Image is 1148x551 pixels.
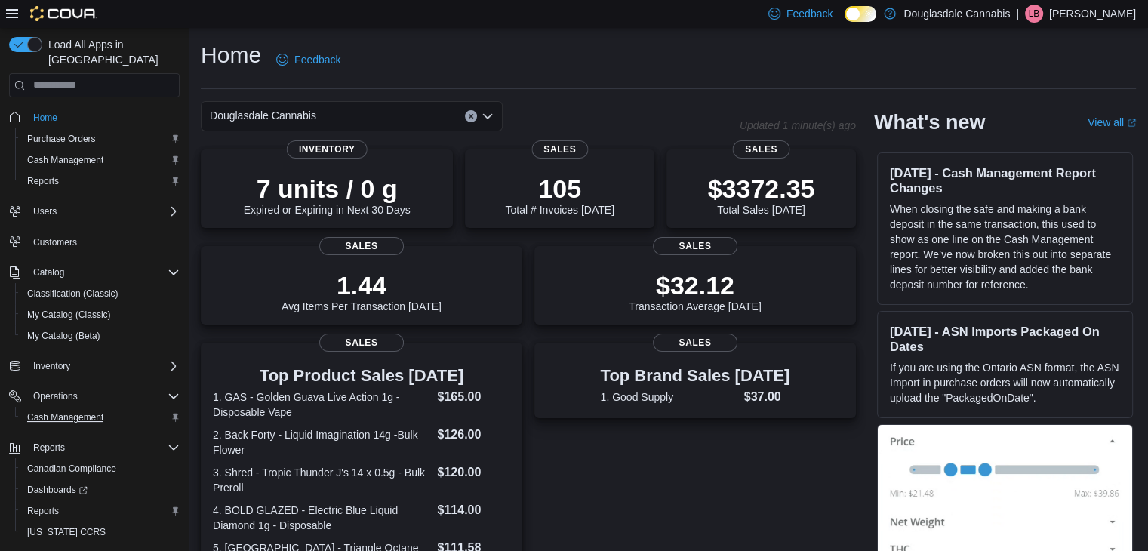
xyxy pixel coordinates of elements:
[1029,5,1040,23] span: LB
[30,6,97,21] img: Cova
[21,502,65,520] a: Reports
[21,327,106,345] a: My Catalog (Beta)
[270,45,346,75] a: Feedback
[27,263,180,282] span: Catalog
[653,334,737,352] span: Sales
[531,140,588,159] span: Sales
[15,171,186,192] button: Reports
[845,6,876,22] input: Dark Mode
[1016,5,1019,23] p: |
[21,306,180,324] span: My Catalog (Classic)
[21,306,117,324] a: My Catalog (Classic)
[244,174,411,216] div: Expired or Expiring in Next 30 Days
[287,140,368,159] span: Inventory
[27,133,96,145] span: Purchase Orders
[27,411,103,423] span: Cash Management
[27,175,59,187] span: Reports
[294,52,340,67] span: Feedback
[708,174,815,204] p: $3372.35
[890,202,1120,292] p: When closing the safe and making a bank deposit in the same transaction, this used to show as one...
[601,367,790,385] h3: Top Brand Sales [DATE]
[21,408,180,426] span: Cash Management
[3,201,186,222] button: Users
[27,263,70,282] button: Catalog
[437,388,509,406] dd: $165.00
[15,522,186,543] button: [US_STATE] CCRS
[15,283,186,304] button: Classification (Classic)
[33,205,57,217] span: Users
[319,334,404,352] span: Sales
[33,112,57,124] span: Home
[213,427,431,457] dt: 2. Back Forty - Liquid Imagination 14g -Bulk Flower
[33,390,78,402] span: Operations
[27,484,88,496] span: Dashboards
[740,119,856,131] p: Updated 1 minute(s) ago
[653,237,737,255] span: Sales
[213,389,431,420] dt: 1. GAS - Golden Guava Live Action 1g - Disposable Vape
[733,140,789,159] span: Sales
[213,367,510,385] h3: Top Product Sales [DATE]
[282,270,442,312] div: Avg Items Per Transaction [DATE]
[21,460,122,478] a: Canadian Compliance
[21,481,180,499] span: Dashboards
[21,172,65,190] a: Reports
[21,172,180,190] span: Reports
[890,324,1120,354] h3: [DATE] - ASN Imports Packaged On Dates
[3,106,186,128] button: Home
[15,458,186,479] button: Canadian Compliance
[708,174,815,216] div: Total Sales [DATE]
[27,109,63,127] a: Home
[629,270,762,312] div: Transaction Average [DATE]
[3,356,186,377] button: Inventory
[27,526,106,538] span: [US_STATE] CCRS
[505,174,614,204] p: 105
[786,6,833,21] span: Feedback
[27,505,59,517] span: Reports
[890,165,1120,195] h3: [DATE] - Cash Management Report Changes
[27,439,71,457] button: Reports
[21,285,180,303] span: Classification (Classic)
[1025,5,1043,23] div: Lucas Bordin
[21,151,109,169] a: Cash Management
[21,130,180,148] span: Purchase Orders
[437,463,509,482] dd: $120.00
[213,503,431,533] dt: 4. BOLD GLAZED - Electric Blue Liquid Diamond 1g - Disposable
[27,387,84,405] button: Operations
[15,479,186,500] a: Dashboards
[244,174,411,204] p: 7 units / 0 g
[15,407,186,428] button: Cash Management
[482,110,494,122] button: Open list of options
[744,388,790,406] dd: $37.00
[601,389,738,405] dt: 1. Good Supply
[33,236,77,248] span: Customers
[27,439,180,457] span: Reports
[437,426,509,444] dd: $126.00
[3,437,186,458] button: Reports
[21,523,180,541] span: Washington CCRS
[213,465,431,495] dt: 3. Shred - Tropic Thunder J's 14 x 0.5g - Bulk Preroll
[21,523,112,541] a: [US_STATE] CCRS
[27,357,180,375] span: Inventory
[21,408,109,426] a: Cash Management
[27,309,111,321] span: My Catalog (Classic)
[201,40,261,70] h1: Home
[33,266,64,279] span: Catalog
[27,330,100,342] span: My Catalog (Beta)
[15,325,186,346] button: My Catalog (Beta)
[27,108,180,127] span: Home
[21,327,180,345] span: My Catalog (Beta)
[27,357,76,375] button: Inventory
[42,37,180,67] span: Load All Apps in [GEOGRAPHIC_DATA]
[3,262,186,283] button: Catalog
[1088,116,1136,128] a: View allExternal link
[1049,5,1136,23] p: [PERSON_NAME]
[15,128,186,149] button: Purchase Orders
[319,237,404,255] span: Sales
[15,304,186,325] button: My Catalog (Classic)
[3,386,186,407] button: Operations
[21,151,180,169] span: Cash Management
[15,149,186,171] button: Cash Management
[210,106,316,125] span: Douglasdale Cannabis
[33,360,70,372] span: Inventory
